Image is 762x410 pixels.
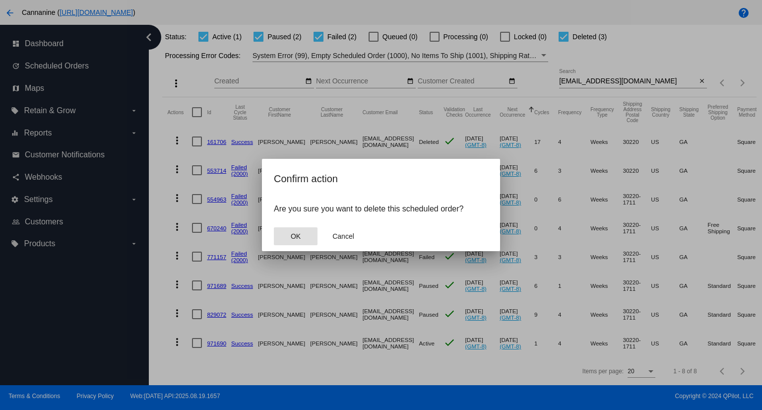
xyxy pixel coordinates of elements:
p: Are you sure you want to delete this scheduled order? [274,205,488,213]
span: OK [291,232,301,240]
h2: Confirm action [274,171,488,187]
button: Close dialog [274,227,317,245]
span: Cancel [332,232,354,240]
button: Close dialog [321,227,365,245]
